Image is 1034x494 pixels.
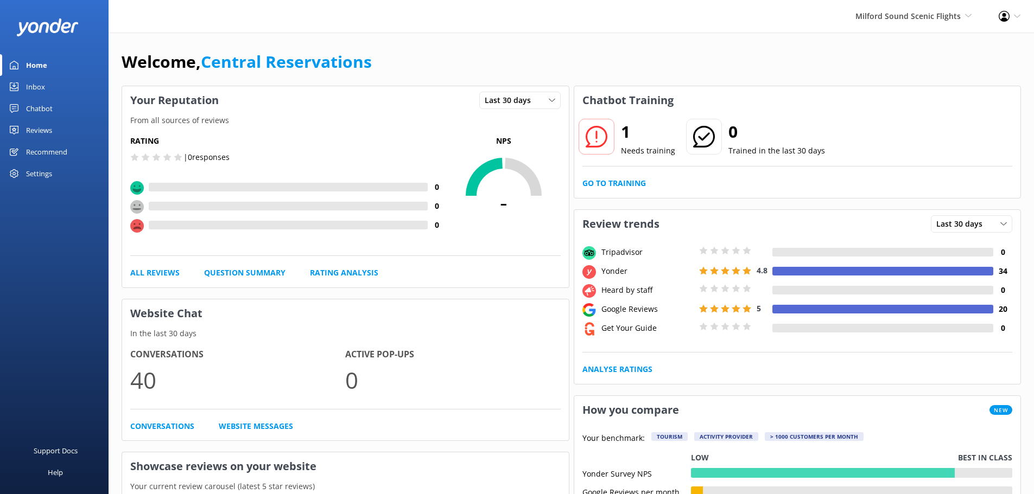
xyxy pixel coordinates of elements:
[26,76,45,98] div: Inbox
[26,119,52,141] div: Reviews
[219,420,293,432] a: Website Messages
[16,18,79,36] img: yonder-white-logo.png
[989,405,1012,415] span: New
[936,218,989,230] span: Last 30 days
[757,303,761,313] span: 5
[765,432,864,441] div: > 1000 customers per month
[599,265,696,277] div: Yonder
[993,303,1012,315] h4: 20
[345,362,560,398] p: 0
[34,440,78,461] div: Support Docs
[728,119,825,145] h2: 0
[691,452,709,464] p: Low
[26,163,52,184] div: Settings
[694,432,758,441] div: Activity Provider
[574,86,682,114] h3: Chatbot Training
[26,54,47,76] div: Home
[993,322,1012,334] h4: 0
[310,267,378,279] a: Rating Analysis
[651,432,688,441] div: Tourism
[582,468,691,478] div: Yonder Survey NPS
[26,141,67,163] div: Recommend
[599,303,696,315] div: Google Reviews
[582,432,645,445] p: Your benchmark:
[130,362,345,398] p: 40
[993,265,1012,277] h4: 34
[130,135,447,147] h5: Rating
[204,267,286,279] a: Question Summary
[447,188,561,215] span: -
[122,49,372,75] h1: Welcome,
[621,119,675,145] h2: 1
[447,135,561,147] p: NPS
[599,284,696,296] div: Heard by staff
[728,145,825,157] p: Trained in the last 30 days
[122,480,569,492] p: Your current review carousel (latest 5 star reviews)
[122,114,569,126] p: From all sources of reviews
[122,86,227,114] h3: Your Reputation
[757,265,767,275] span: 4.8
[574,396,687,424] h3: How you compare
[428,200,447,212] h4: 0
[582,363,652,375] a: Analyse Ratings
[574,210,668,238] h3: Review trends
[122,452,569,480] h3: Showcase reviews on your website
[201,50,372,73] a: Central Reservations
[122,328,569,339] p: In the last 30 days
[599,322,696,334] div: Get Your Guide
[130,348,345,362] h4: Conversations
[428,181,447,193] h4: 0
[130,420,194,432] a: Conversations
[428,219,447,231] h4: 0
[485,94,537,106] span: Last 30 days
[183,151,230,163] p: | 0 responses
[855,11,961,21] span: Milford Sound Scenic Flights
[26,98,53,119] div: Chatbot
[582,177,646,189] a: Go to Training
[993,284,1012,296] h4: 0
[599,246,696,258] div: Tripadvisor
[345,348,560,362] h4: Active Pop-ups
[130,267,180,279] a: All Reviews
[122,299,569,328] h3: Website Chat
[621,145,675,157] p: Needs training
[48,461,63,483] div: Help
[958,452,1012,464] p: Best in class
[993,246,1012,258] h4: 0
